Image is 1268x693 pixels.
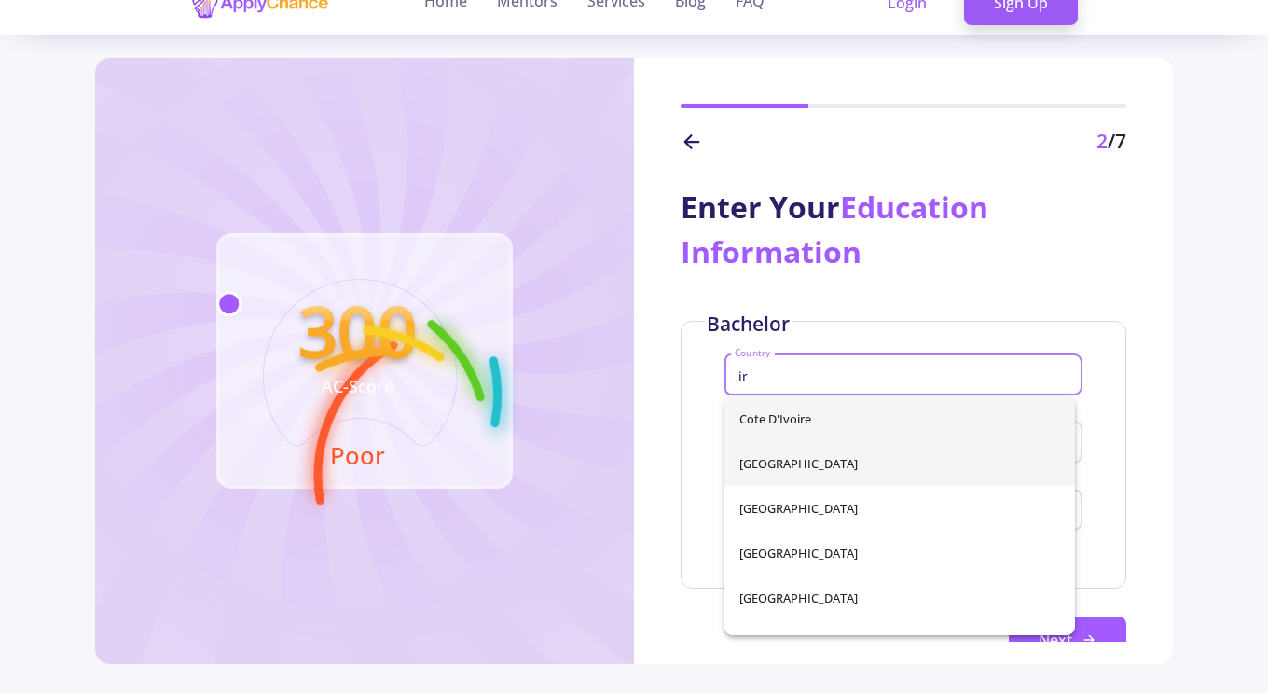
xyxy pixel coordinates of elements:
[322,375,393,397] text: AC-Score
[739,396,1060,441] span: Cote d'Ivoire
[681,187,988,271] span: Education Information
[299,284,417,378] text: 300
[739,441,1060,486] span: [GEOGRAPHIC_DATA]
[705,310,792,340] div: Bachelor
[330,438,385,472] text: Poor
[681,185,1126,274] div: Enter Your
[739,531,1060,575] span: [GEOGRAPHIC_DATA]
[739,620,1060,665] span: [GEOGRAPHIC_DATA]
[1009,617,1126,663] button: Next
[1096,128,1108,154] span: 2
[739,575,1060,620] span: [GEOGRAPHIC_DATA]
[1108,128,1126,154] span: /7
[739,486,1060,531] span: [GEOGRAPHIC_DATA]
